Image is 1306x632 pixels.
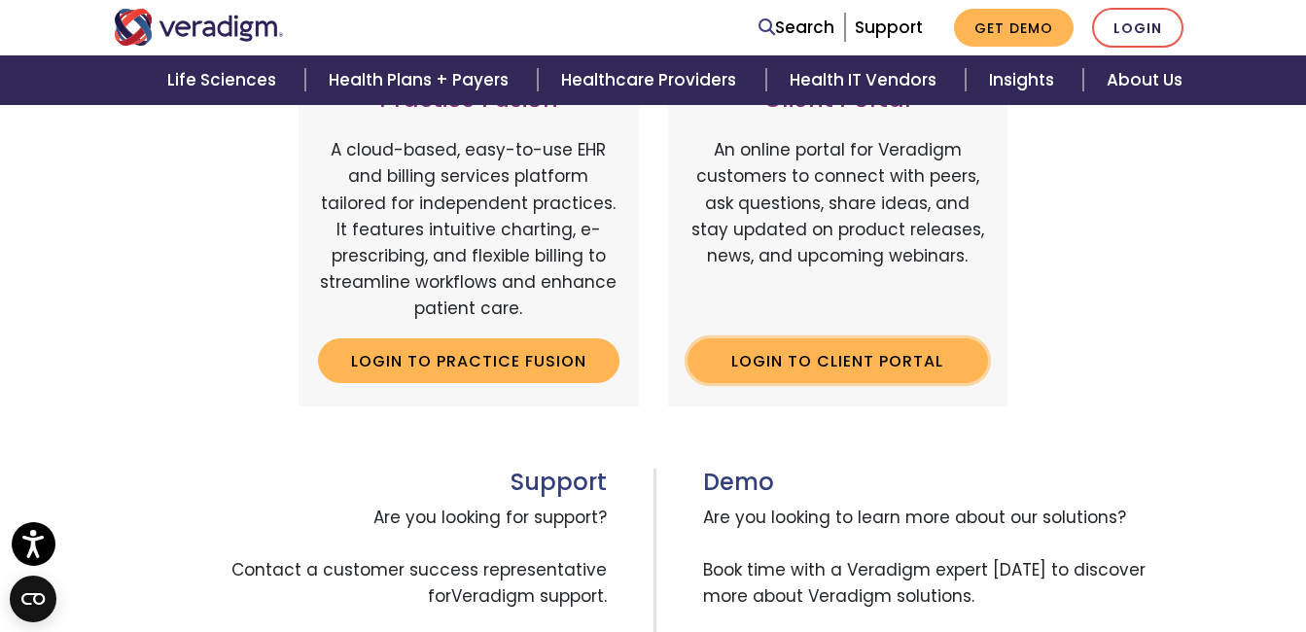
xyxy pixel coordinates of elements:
a: Health Plans + Payers [305,55,538,105]
h3: Support [114,469,607,497]
img: Veradigm logo [114,9,284,46]
a: Life Sciences [144,55,305,105]
p: A cloud-based, easy-to-use EHR and billing services platform tailored for independent practices. ... [318,137,619,322]
p: An online portal for Veradigm customers to connect with peers, ask questions, share ideas, and st... [688,137,989,322]
h3: Practice Fusion [318,86,619,114]
span: Are you looking for support? Contact a customer success representative for [114,497,607,618]
span: Are you looking to learn more about our solutions? Book time with a Veradigm expert [DATE] to dis... [703,497,1193,618]
a: Support [855,16,923,39]
a: Login [1092,8,1183,48]
a: Healthcare Providers [538,55,765,105]
iframe: Drift Chat Widget [933,492,1283,609]
button: Open CMP widget [10,576,56,622]
a: About Us [1083,55,1206,105]
a: Insights [966,55,1083,105]
a: Login to Client Portal [688,338,989,383]
h3: Demo [703,469,1193,497]
a: Login to Practice Fusion [318,338,619,383]
a: Health IT Vendors [766,55,966,105]
span: Veradigm support. [451,584,607,608]
h3: Client Portal [688,86,989,114]
a: Get Demo [954,9,1074,47]
a: Search [759,15,834,41]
